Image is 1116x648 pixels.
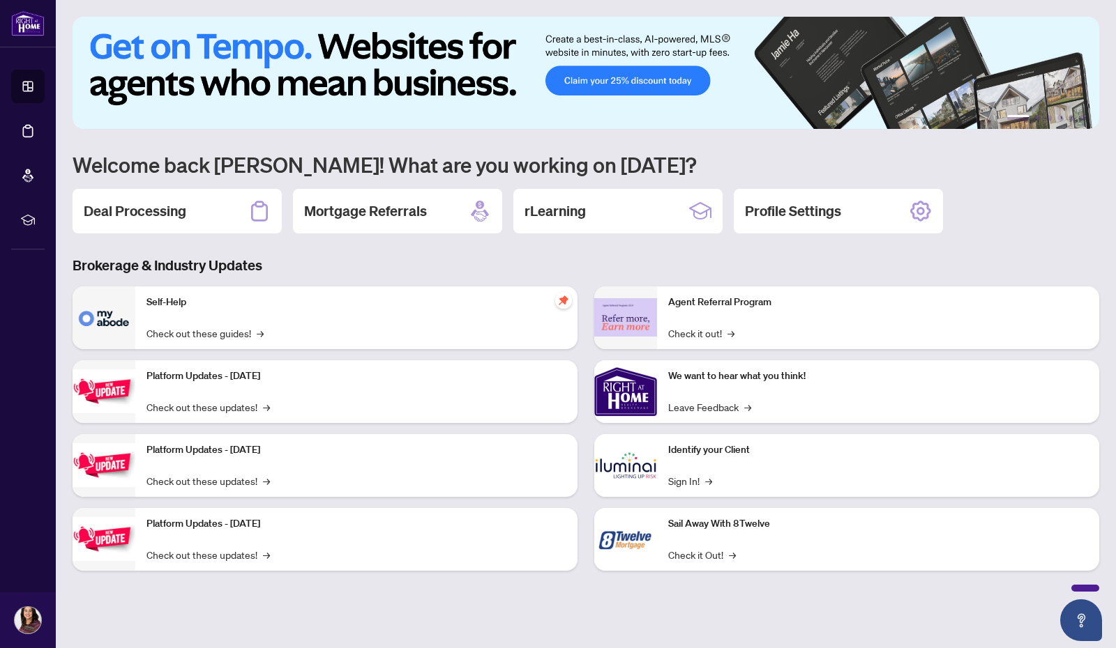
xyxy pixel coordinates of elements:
button: 2 [1035,115,1041,121]
h3: Brokerage & Industry Updates [73,256,1099,275]
a: Check it out!→ [668,325,734,341]
span: → [257,325,264,341]
h1: Welcome back [PERSON_NAME]! What are you working on [DATE]? [73,151,1099,178]
button: 3 [1046,115,1052,121]
span: → [263,547,270,562]
p: Agent Referral Program [668,295,1088,310]
p: Self-Help [146,295,566,310]
button: 5 [1069,115,1074,121]
a: Sign In!→ [668,473,712,488]
a: Check it Out!→ [668,547,736,562]
button: 6 [1080,115,1085,121]
img: We want to hear what you think! [594,360,657,423]
img: Platform Updates - July 8, 2025 [73,443,135,487]
p: Sail Away With 8Twelve [668,516,1088,532]
p: Platform Updates - [DATE] [146,369,566,384]
span: → [263,473,270,488]
p: We want to hear what you think! [668,369,1088,384]
img: Profile Icon [15,607,41,633]
img: Identify your Client [594,434,657,497]
button: Open asap [1060,599,1102,641]
img: Slide 0 [73,17,1099,129]
a: Leave Feedback→ [668,399,751,415]
img: Self-Help [73,286,135,349]
h2: Mortgage Referrals [304,201,427,221]
a: Check out these updates!→ [146,547,270,562]
span: → [729,547,736,562]
span: → [744,399,751,415]
h2: rLearning [525,201,586,221]
button: 1 [1007,115,1030,121]
p: Platform Updates - [DATE] [146,442,566,458]
a: Check out these guides!→ [146,325,264,341]
a: Check out these updates!→ [146,473,270,488]
h2: Profile Settings [745,201,841,221]
span: pushpin [555,292,572,309]
p: Identify your Client [668,442,1088,458]
span: → [705,473,712,488]
p: Platform Updates - [DATE] [146,516,566,532]
h2: Deal Processing [84,201,186,221]
button: 4 [1057,115,1063,121]
img: Agent Referral Program [594,298,657,337]
img: Sail Away With 8Twelve [594,508,657,571]
img: Platform Updates - June 23, 2025 [73,517,135,561]
span: → [263,399,270,415]
img: logo [11,10,45,36]
a: Check out these updates!→ [146,399,270,415]
img: Platform Updates - July 21, 2025 [73,369,135,413]
span: → [727,325,734,341]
